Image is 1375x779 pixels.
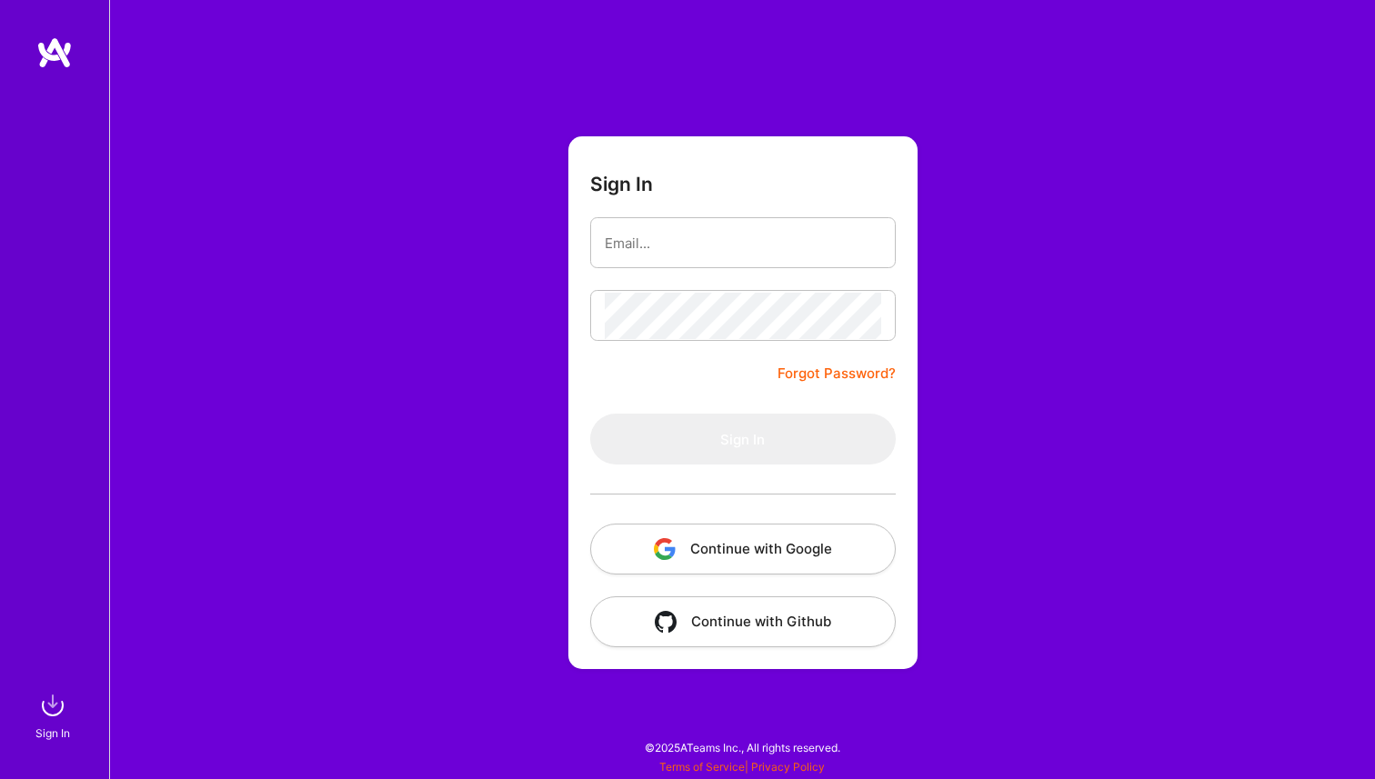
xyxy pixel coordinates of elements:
[590,414,896,464] button: Sign In
[778,363,896,385] a: Forgot Password?
[35,687,71,724] img: sign in
[605,220,881,266] input: Email...
[659,760,825,774] span: |
[751,760,825,774] a: Privacy Policy
[36,36,73,69] img: logo
[659,760,745,774] a: Terms of Service
[654,538,676,560] img: icon
[590,524,896,574] button: Continue with Google
[655,611,677,633] img: icon
[38,687,71,743] a: sign inSign In
[109,724,1375,770] div: © 2025 ATeams Inc., All rights reserved.
[590,173,653,195] h3: Sign In
[590,596,896,647] button: Continue with Github
[35,724,70,743] div: Sign In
